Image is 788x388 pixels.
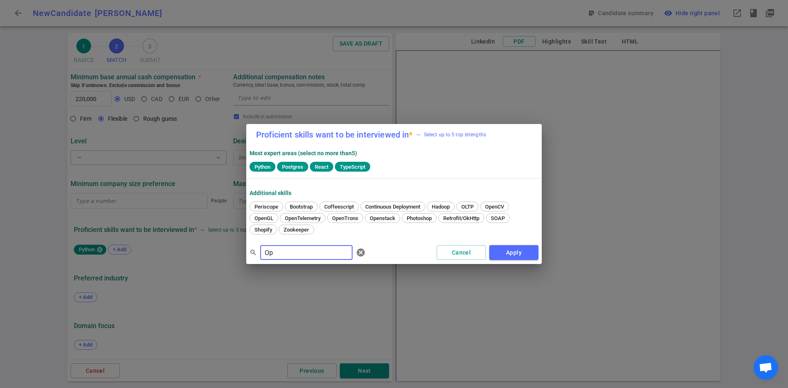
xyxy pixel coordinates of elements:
[251,164,274,170] span: Python
[252,204,281,210] span: Periscope
[287,204,316,210] span: Bootstrap
[282,215,323,221] span: OpenTelemetry
[337,164,369,170] span: TypeScript
[281,227,312,233] span: Zookeeper
[437,245,486,260] button: Cancel
[416,131,486,139] span: Select up to 5 top strengths
[429,204,453,210] span: Hadoop
[260,246,353,259] input: Separate search terms by comma or space
[367,215,398,221] span: Openstack
[482,204,507,210] span: OpenCV
[489,245,538,260] button: Apply
[250,249,257,256] span: search
[458,204,476,210] span: OLTP
[488,215,508,221] span: SOAP
[404,215,435,221] span: Photoshop
[440,215,482,221] span: Retrofit/OkHttp
[250,150,357,156] strong: Most expert areas (select no more than 5 )
[252,227,275,233] span: Shopify
[329,215,361,221] span: OpenTrons
[312,164,332,170] span: React
[754,355,778,380] div: Open chat
[362,204,423,210] span: Continuous Deployment
[252,215,276,221] span: OpenGL
[256,131,413,139] label: Proficient skills want to be interviewed in
[356,248,366,257] span: cancel
[321,204,357,210] span: Coffeescript
[416,131,421,139] div: —
[279,164,307,170] span: Postgres
[250,190,291,196] strong: Additional Skills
